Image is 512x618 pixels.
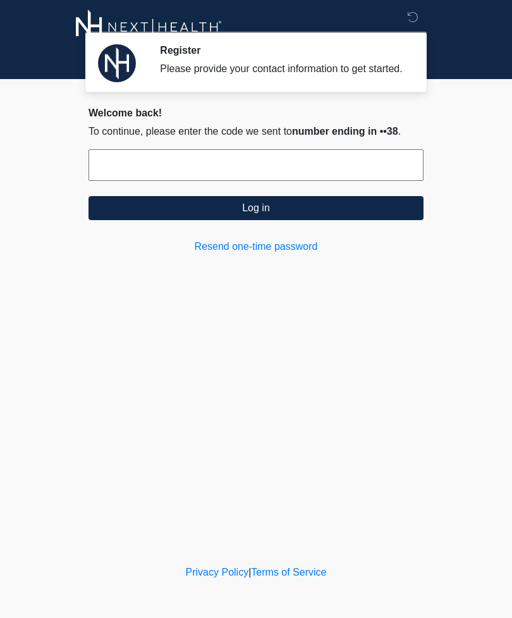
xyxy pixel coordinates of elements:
[292,126,398,137] span: number ending in ••38
[88,239,424,254] a: Resend one-time password
[248,567,251,578] a: |
[186,567,249,578] a: Privacy Policy
[88,107,424,119] h2: Welcome back!
[88,124,424,139] p: To continue, please enter the code we sent to .
[76,9,222,44] img: Next-Health Logo
[88,196,424,220] button: Log in
[251,567,326,578] a: Terms of Service
[98,44,136,82] img: Agent Avatar
[160,61,405,77] div: Please provide your contact information to get started.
